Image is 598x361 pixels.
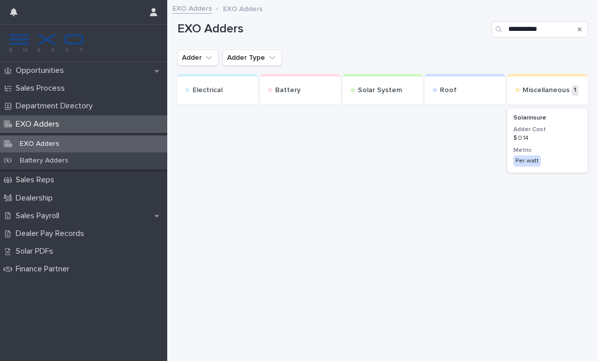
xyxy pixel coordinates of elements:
p: EXO Adders [12,140,67,148]
p: Department Directory [12,101,101,111]
p: EXO Adders [223,3,263,14]
h3: Metric [513,146,582,154]
p: Dealer Pay Records [12,229,92,238]
p: EXO Adders [12,119,67,129]
p: Sales Reps [12,175,62,185]
div: Per watt [513,155,541,167]
p: Sales Payroll [12,211,67,221]
button: Adder [177,50,218,66]
p: Solar System [358,86,402,95]
img: FKS5r6ZBThi8E5hshIGi [8,33,85,53]
a: EXO Adders [172,2,212,14]
p: Sales Process [12,84,73,93]
p: Solarinsure [513,114,582,122]
a: SolarinsureAdder Cost$ 0.14MetricPer watt [507,108,588,173]
p: Battery [275,86,301,95]
input: Search [492,21,588,37]
p: 1 [572,85,578,96]
h3: Adder Cost [513,126,582,134]
p: Roof [440,86,457,95]
p: Electrical [193,86,222,95]
p: Opportunities [12,66,72,75]
h1: EXO Adders [177,22,488,36]
p: Dealership [12,193,61,203]
p: Finance Partner [12,264,78,274]
p: Solar PDFs [12,247,61,256]
p: $ 0.14 [513,135,582,142]
p: Battery Adders [12,156,77,165]
p: Miscellaneous [522,86,570,95]
button: Adder Type [222,50,282,66]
